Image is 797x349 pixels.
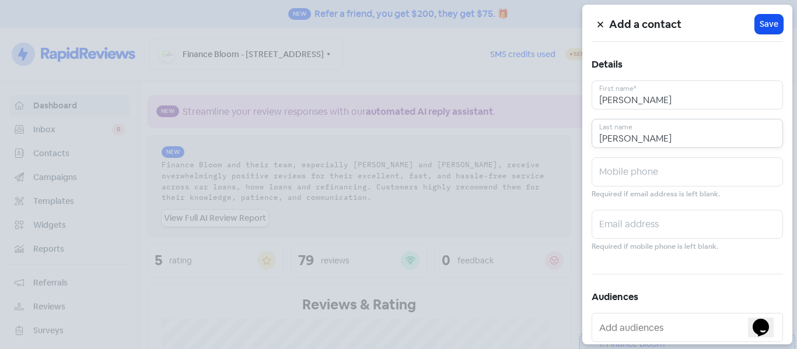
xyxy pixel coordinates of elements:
button: Save [755,15,783,34]
input: Mobile phone [592,157,783,186]
input: Email address [592,210,783,239]
small: Required if email address is left blank. [592,189,720,200]
input: Add audiences [599,318,778,337]
small: Required if mobile phone is left blank. [592,241,718,252]
input: Last name [592,119,783,148]
iframe: chat widget [748,302,785,337]
span: Save [760,18,778,30]
h5: Audiences [592,288,783,306]
h5: Details [592,56,783,73]
h5: Add a contact [609,16,755,33]
input: First name [592,80,783,110]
